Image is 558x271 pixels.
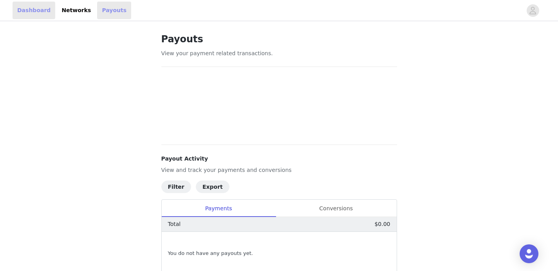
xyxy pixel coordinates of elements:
[161,166,397,174] p: View and track your payments and conversions
[276,200,397,217] div: Conversions
[520,244,538,263] div: Open Intercom Messenger
[374,220,390,228] p: $0.00
[161,32,397,46] h1: Payouts
[168,249,253,257] span: You do not have any payouts yet.
[13,2,55,19] a: Dashboard
[57,2,96,19] a: Networks
[168,220,181,228] p: Total
[161,155,397,163] h4: Payout Activity
[97,2,131,19] a: Payouts
[161,49,397,58] p: View your payment related transactions.
[162,200,276,217] div: Payments
[529,4,536,17] div: avatar
[196,181,229,193] button: Export
[161,181,191,193] button: Filter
